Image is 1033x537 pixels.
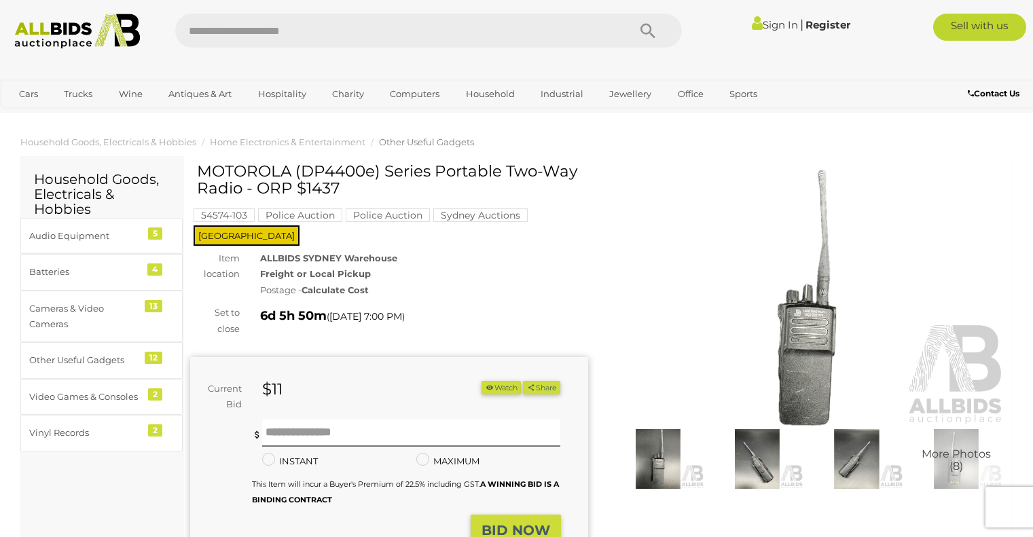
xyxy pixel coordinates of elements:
img: MOTOROLA (DP4400e) Series Portable Two-Way Radio - ORP $1437 [609,170,1007,426]
a: Contact Us [968,86,1023,101]
mark: Police Auction [258,208,342,222]
a: Video Games & Consoles 2 [20,379,183,415]
a: Vinyl Records 2 [20,415,183,451]
strong: ALLBIDS SYDNEY Warehouse [260,253,397,263]
a: Household [457,83,524,105]
a: Cars [10,83,47,105]
mark: Police Auction [346,208,430,222]
strong: 6d 5h 50m [260,308,327,323]
a: Sign In [752,18,798,31]
small: This Item will incur a Buyer's Premium of 22.5% including GST. [252,479,559,504]
a: [GEOGRAPHIC_DATA] [10,105,124,128]
a: Cameras & Video Cameras 13 [20,291,183,343]
div: Vinyl Records [29,425,141,441]
a: Hospitality [249,83,315,105]
a: Sydney Auctions [433,210,528,221]
a: Batteries 4 [20,254,183,290]
a: More Photos(8) [910,429,1002,489]
div: Set to close [180,305,250,337]
strong: $11 [262,379,283,399]
a: Wine [110,83,151,105]
div: 4 [147,263,162,276]
div: 5 [148,227,162,240]
a: Other Useful Gadgets 12 [20,342,183,378]
mark: 54574-103 [194,208,255,222]
div: Postage - [260,282,588,298]
a: Police Auction [346,210,430,221]
a: Charity [323,83,373,105]
img: Allbids.com.au [7,14,147,49]
button: Share [523,381,560,395]
div: 2 [148,424,162,437]
span: ( ) [327,311,405,322]
a: Sports [721,83,766,105]
button: Search [614,14,682,48]
a: Jewellery [600,83,660,105]
div: 12 [145,352,162,364]
a: Police Auction [258,210,342,221]
img: MOTOROLA (DP4400e) Series Portable Two-Way Radio - ORP $1437 [910,429,1002,489]
h2: Household Goods, Electricals & Hobbies [34,172,169,217]
strong: Calculate Cost [302,284,369,295]
a: Computers [381,83,448,105]
div: Current Bid [190,381,252,413]
li: Watch this item [482,381,521,395]
span: | [800,17,803,32]
span: More Photos (8) [922,448,991,472]
a: Office [669,83,712,105]
a: Other Useful Gadgets [379,136,474,147]
div: Cameras & Video Cameras [29,301,141,333]
b: A WINNING BID IS A BINDING CONTRACT [252,479,559,504]
a: Industrial [532,83,592,105]
img: MOTOROLA (DP4400e) Series Portable Two-Way Radio - ORP $1437 [810,429,903,489]
span: [DATE] 7:00 PM [329,310,402,322]
div: Other Useful Gadgets [29,352,141,368]
span: [GEOGRAPHIC_DATA] [194,225,300,246]
b: Contact Us [968,88,1019,98]
a: Antiques & Art [160,83,240,105]
mark: Sydney Auctions [433,208,528,222]
img: MOTOROLA (DP4400e) Series Portable Two-Way Radio - ORP $1437 [612,429,704,489]
a: Household Goods, Electricals & Hobbies [20,136,196,147]
h1: MOTOROLA (DP4400e) Series Portable Two-Way Radio - ORP $1437 [197,163,585,198]
div: Item location [180,251,250,282]
a: Home Electronics & Entertainment [210,136,365,147]
label: INSTANT [262,453,318,469]
a: Trucks [55,83,101,105]
a: Audio Equipment 5 [20,218,183,254]
a: Register [805,18,850,31]
a: Sell with us [933,14,1026,41]
button: Watch [482,381,521,395]
div: Audio Equipment [29,228,141,244]
div: 13 [145,300,162,312]
a: 54574-103 [194,210,255,221]
div: 2 [148,388,162,401]
img: MOTOROLA (DP4400e) Series Portable Two-Way Radio - ORP $1437 [711,429,803,489]
strong: Freight or Local Pickup [260,268,371,279]
label: MAXIMUM [416,453,479,469]
div: Video Games & Consoles [29,389,141,405]
div: Batteries [29,264,141,280]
